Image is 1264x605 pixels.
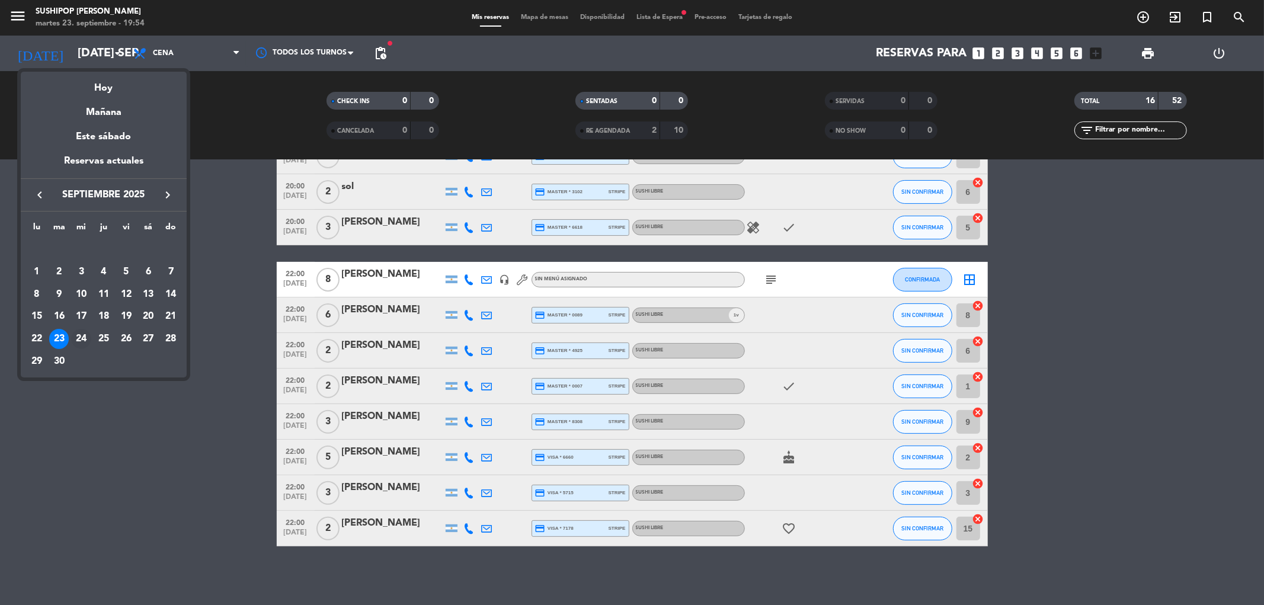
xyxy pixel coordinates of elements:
td: 25 de septiembre de 2025 [92,328,115,350]
td: 30 de septiembre de 2025 [48,350,71,373]
div: 5 [116,262,136,282]
td: 18 de septiembre de 2025 [92,306,115,328]
i: keyboard_arrow_left [33,188,47,202]
td: 6 de septiembre de 2025 [137,261,160,283]
td: 3 de septiembre de 2025 [70,261,92,283]
button: keyboard_arrow_right [157,187,178,203]
td: 10 de septiembre de 2025 [70,283,92,306]
th: viernes [115,220,137,239]
td: 29 de septiembre de 2025 [25,350,48,373]
div: Mañana [21,96,187,120]
td: 21 de septiembre de 2025 [159,306,182,328]
th: domingo [159,220,182,239]
div: 30 [49,351,69,372]
div: 16 [49,306,69,326]
div: 25 [94,329,114,349]
div: 9 [49,284,69,305]
div: Hoy [21,72,187,96]
td: 5 de septiembre de 2025 [115,261,137,283]
th: miércoles [70,220,92,239]
div: 29 [27,351,47,372]
div: Este sábado [21,120,187,153]
button: keyboard_arrow_left [29,187,50,203]
th: martes [48,220,71,239]
td: 11 de septiembre de 2025 [92,283,115,306]
td: 16 de septiembre de 2025 [48,306,71,328]
td: 19 de septiembre de 2025 [115,306,137,328]
div: 10 [71,284,91,305]
span: septiembre 2025 [50,187,157,203]
td: 17 de septiembre de 2025 [70,306,92,328]
div: 7 [161,262,181,282]
td: 22 de septiembre de 2025 [25,328,48,350]
td: 2 de septiembre de 2025 [48,261,71,283]
td: 28 de septiembre de 2025 [159,328,182,350]
td: 23 de septiembre de 2025 [48,328,71,350]
div: 1 [27,262,47,282]
div: 21 [161,306,181,326]
div: 12 [116,284,136,305]
div: 22 [27,329,47,349]
td: 13 de septiembre de 2025 [137,283,160,306]
div: 14 [161,284,181,305]
div: 23 [49,329,69,349]
div: 15 [27,306,47,326]
div: 13 [138,284,158,305]
td: 26 de septiembre de 2025 [115,328,137,350]
td: 8 de septiembre de 2025 [25,283,48,306]
div: 11 [94,284,114,305]
td: 9 de septiembre de 2025 [48,283,71,306]
div: 3 [71,262,91,282]
div: 18 [94,306,114,326]
div: 27 [138,329,158,349]
th: lunes [25,220,48,239]
td: 1 de septiembre de 2025 [25,261,48,283]
div: 8 [27,284,47,305]
td: 20 de septiembre de 2025 [137,306,160,328]
div: 6 [138,262,158,282]
td: 4 de septiembre de 2025 [92,261,115,283]
td: 14 de septiembre de 2025 [159,283,182,306]
th: sábado [137,220,160,239]
td: SEP. [25,239,182,261]
div: Reservas actuales [21,153,187,178]
th: jueves [92,220,115,239]
div: 28 [161,329,181,349]
td: 24 de septiembre de 2025 [70,328,92,350]
i: keyboard_arrow_right [161,188,175,202]
td: 12 de septiembre de 2025 [115,283,137,306]
div: 24 [71,329,91,349]
td: 27 de septiembre de 2025 [137,328,160,350]
div: 4 [94,262,114,282]
td: 7 de septiembre de 2025 [159,261,182,283]
td: 15 de septiembre de 2025 [25,306,48,328]
div: 2 [49,262,69,282]
div: 20 [138,306,158,326]
div: 19 [116,306,136,326]
div: 17 [71,306,91,326]
div: 26 [116,329,136,349]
